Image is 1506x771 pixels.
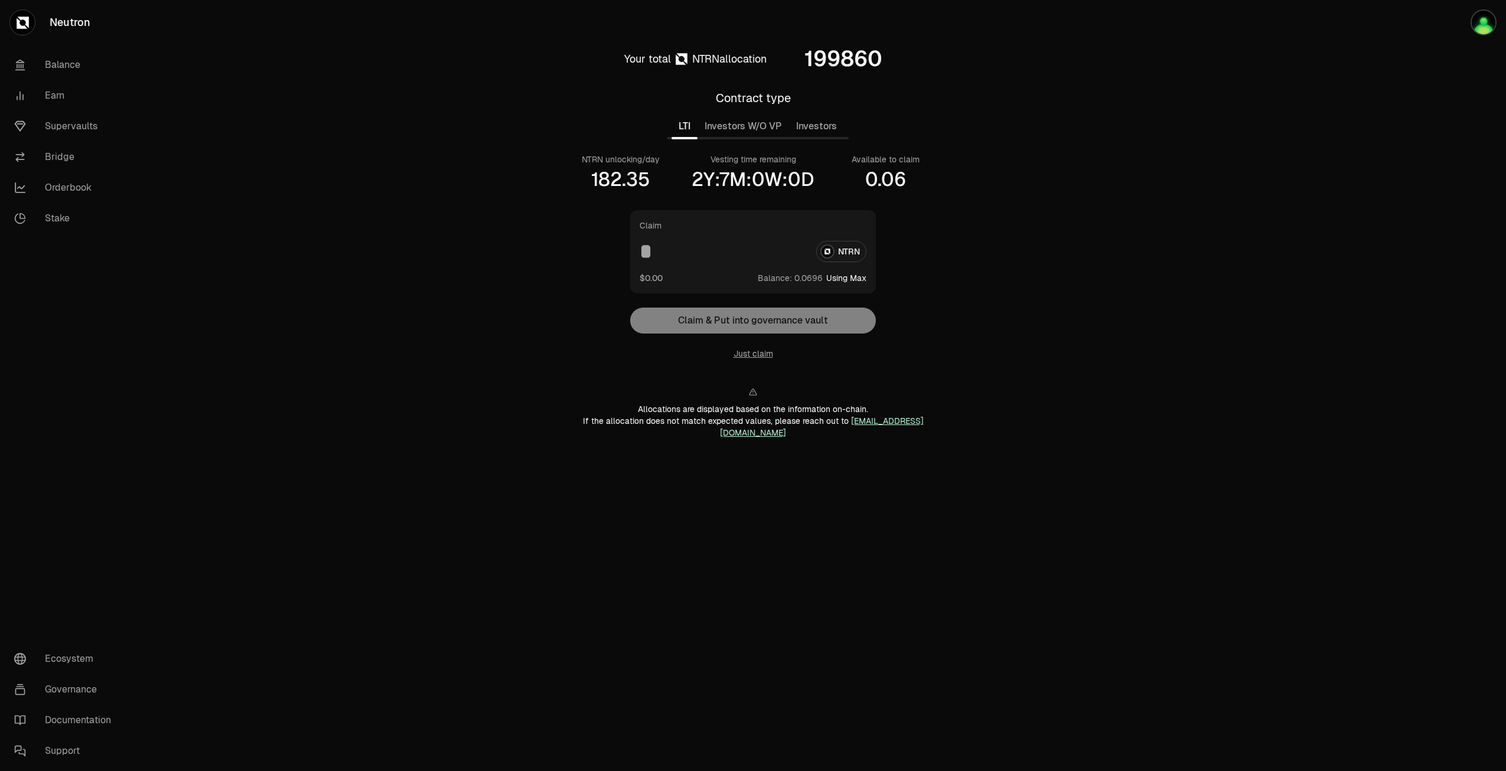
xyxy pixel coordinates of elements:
a: Supervaults [5,111,128,142]
a: Stake [5,203,128,234]
button: Investors [789,115,844,138]
a: Earn [5,80,128,111]
span: NTRN [692,52,719,66]
div: NTRN unlocking/day [582,153,660,165]
div: 199860 [804,47,882,71]
a: Governance [5,674,128,705]
button: $0.00 [640,272,663,284]
div: Claim [640,220,661,231]
a: Ecosystem [5,643,128,674]
div: allocation [692,51,767,67]
div: 2Y:7M:0W:0D [692,168,814,191]
img: Ledger - LTI Neutron [1471,9,1497,35]
a: Balance [5,50,128,80]
div: If the allocation does not match expected values, please reach out to [550,415,956,439]
a: Orderbook [5,172,128,203]
div: 182.35 [591,168,650,191]
button: Investors W/O VP [697,115,789,138]
div: Available to claim [852,153,920,165]
span: Balance: [758,272,792,284]
button: Using Max [826,272,866,284]
a: Bridge [5,142,128,172]
button: Just claim [734,348,773,360]
a: Documentation [5,705,128,736]
div: Vesting time remaining [710,153,796,165]
a: Support [5,736,128,766]
button: LTI [671,115,697,138]
div: Contract type [716,90,791,106]
div: Allocations are displayed based on the information on-chain. [550,403,956,415]
div: Your total [624,51,671,67]
div: 0.06 [865,168,906,191]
